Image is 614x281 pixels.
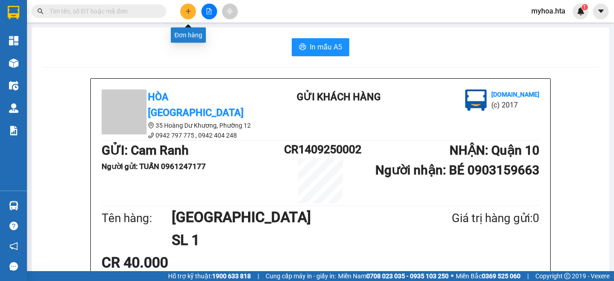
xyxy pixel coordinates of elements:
span: plus [185,8,191,14]
img: logo-vxr [8,6,19,19]
div: CR 40.000 [102,251,246,274]
img: icon-new-feature [577,7,585,15]
span: caret-down [597,7,605,15]
button: printerIn mẫu A5 [292,38,349,56]
span: file-add [206,8,212,14]
input: Tìm tên, số ĐT hoặc mã đơn [49,6,156,16]
span: In mẫu A5 [310,41,342,53]
span: | [527,271,529,281]
b: Người gửi : TUẤN 0961247177 [102,162,206,171]
span: printer [299,43,306,52]
span: question-circle [9,222,18,230]
b: GỬI : Cam Ranh [102,143,189,158]
button: file-add [201,4,217,19]
span: environment [148,122,154,129]
div: Tên hàng: [102,209,172,227]
img: warehouse-icon [9,81,18,90]
b: Hòa [GEOGRAPHIC_DATA] [11,58,59,100]
b: NHẬN : Quận 10 [449,143,539,158]
span: ⚪️ [451,274,454,278]
span: search [37,8,44,14]
span: Cung cấp máy in - giấy in: [266,271,336,281]
sup: 1 [582,4,588,10]
img: warehouse-icon [9,201,18,210]
span: message [9,262,18,271]
span: Hỗ trợ kỹ thuật: [168,271,251,281]
h1: SL 1 [172,229,408,251]
strong: 0708 023 035 - 0935 103 250 [366,272,449,280]
span: aim [227,8,233,14]
button: aim [222,4,238,19]
b: Gửi khách hàng [297,91,381,103]
h1: CR1409250002 [284,141,357,158]
span: phone [148,132,154,138]
div: Giá trị hàng gửi: 0 [408,209,539,227]
span: | [258,271,259,281]
span: myhoa.hta [524,5,573,17]
div: Đơn hàng [171,27,206,43]
span: 1 [583,4,586,10]
b: Gửi khách hàng [70,13,104,55]
button: caret-down [593,4,609,19]
strong: 0369 525 060 [482,272,521,280]
span: notification [9,242,18,250]
img: warehouse-icon [9,103,18,113]
b: [DOMAIN_NAME] [102,34,151,41]
span: Miền Bắc [456,271,521,281]
span: copyright [564,273,570,279]
strong: 1900 633 818 [212,272,251,280]
span: Miền Nam [338,271,449,281]
h1: [GEOGRAPHIC_DATA] [172,206,408,228]
li: 35 Hoàng Dư Khương, Phường 12 [102,120,263,130]
img: logo.jpg [125,11,146,33]
button: plus [180,4,196,19]
img: dashboard-icon [9,36,18,45]
img: warehouse-icon [9,58,18,68]
li: (c) 2017 [491,99,539,111]
b: Hòa [GEOGRAPHIC_DATA] [148,91,244,118]
b: Người nhận : BÉ 0903159663 [375,163,539,178]
img: logo.jpg [465,89,487,111]
b: [DOMAIN_NAME] [491,91,539,98]
img: solution-icon [9,126,18,135]
li: 0942 797 775 , 0942 404 248 [102,130,263,140]
li: (c) 2017 [102,43,151,54]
